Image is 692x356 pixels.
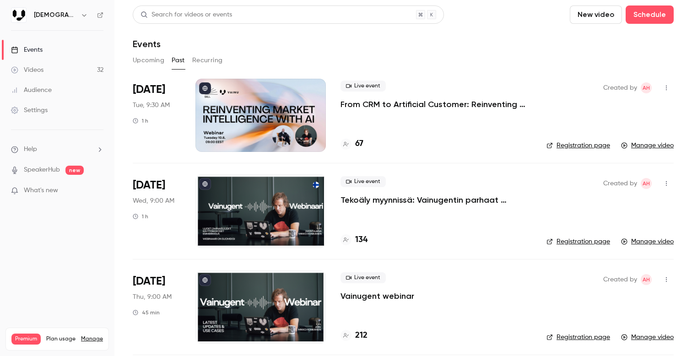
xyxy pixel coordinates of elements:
[133,292,172,302] span: Thu, 9:00 AM
[11,334,41,345] span: Premium
[546,141,610,150] a: Registration page
[133,274,165,289] span: [DATE]
[133,117,148,124] div: 1 h
[603,178,637,189] span: Created by
[133,196,174,205] span: Wed, 9:00 AM
[341,272,386,283] span: Live event
[341,194,532,205] a: Tekoäly myynnissä: Vainugentin parhaat käyttötavat
[341,234,368,246] a: 134
[81,335,103,343] a: Manage
[621,141,674,150] a: Manage video
[24,186,58,195] span: What's new
[11,106,48,115] div: Settings
[141,10,232,20] div: Search for videos or events
[641,82,652,93] span: Aamer Hasu
[341,329,368,342] a: 212
[24,145,37,154] span: Help
[133,53,164,68] button: Upcoming
[641,274,652,285] span: Aamer Hasu
[133,178,165,193] span: [DATE]
[341,138,363,150] a: 67
[603,82,637,93] span: Created by
[46,335,76,343] span: Plan usage
[65,166,84,175] span: new
[11,45,43,54] div: Events
[643,82,650,93] span: AH
[133,174,181,248] div: May 28 Wed, 9:00 AM (Europe/Helsinki)
[133,270,181,344] div: May 22 Thu, 9:00 AM (Europe/Helsinki)
[34,11,77,20] h6: [DEMOGRAPHIC_DATA]
[133,79,181,152] div: Jun 10 Tue, 9:30 AM (Europe/Helsinki)
[133,82,165,97] span: [DATE]
[24,165,60,175] a: SpeakerHub
[341,176,386,187] span: Live event
[643,178,650,189] span: AH
[341,81,386,92] span: Live event
[92,187,103,195] iframe: Noticeable Trigger
[355,234,368,246] h4: 134
[192,53,223,68] button: Recurring
[341,99,532,110] a: From CRM to Artificial Customer: Reinventing Market Intelligence with AI
[603,274,637,285] span: Created by
[133,309,160,316] div: 45 min
[546,333,610,342] a: Registration page
[626,5,674,24] button: Schedule
[172,53,185,68] button: Past
[621,333,674,342] a: Manage video
[11,65,43,75] div: Videos
[11,8,26,22] img: Vainu
[641,178,652,189] span: Aamer Hasu
[133,38,161,49] h1: Events
[133,101,170,110] span: Tue, 9:30 AM
[643,274,650,285] span: AH
[11,86,52,95] div: Audience
[355,329,368,342] h4: 212
[341,291,414,302] a: Vainugent webinar
[11,145,103,154] li: help-dropdown-opener
[546,237,610,246] a: Registration page
[621,237,674,246] a: Manage video
[133,213,148,220] div: 1 h
[355,138,363,150] h4: 67
[570,5,622,24] button: New video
